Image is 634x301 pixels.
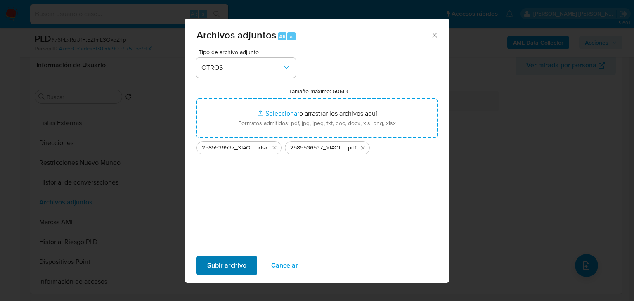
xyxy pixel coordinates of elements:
ul: Archivos seleccionados [196,138,438,154]
span: .xlsx [257,144,268,152]
label: Tamaño máximo: 50MB [289,88,348,95]
span: Cancelar [271,256,298,275]
span: Alt [279,33,286,40]
button: Subir archivo [196,256,257,275]
span: Tipo de archivo adjunto [199,49,298,55]
span: 2585536537_XIAOLING WANG_AGO25 [202,144,257,152]
span: OTROS [201,64,282,72]
span: a [290,33,293,40]
button: Eliminar 2585536537_XIAOLING WANG_AGO25.xlsx [270,143,279,153]
span: .pdf [347,144,356,152]
button: OTROS [196,58,296,78]
span: 2585536537_XIAOLING WANG_AGO25 [290,144,347,152]
span: Archivos adjuntos [196,28,276,42]
button: Cancelar [260,256,309,275]
button: Eliminar 2585536537_XIAOLING WANG_AGO25.pdf [358,143,368,153]
button: Cerrar [431,31,438,38]
span: Subir archivo [207,256,246,275]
